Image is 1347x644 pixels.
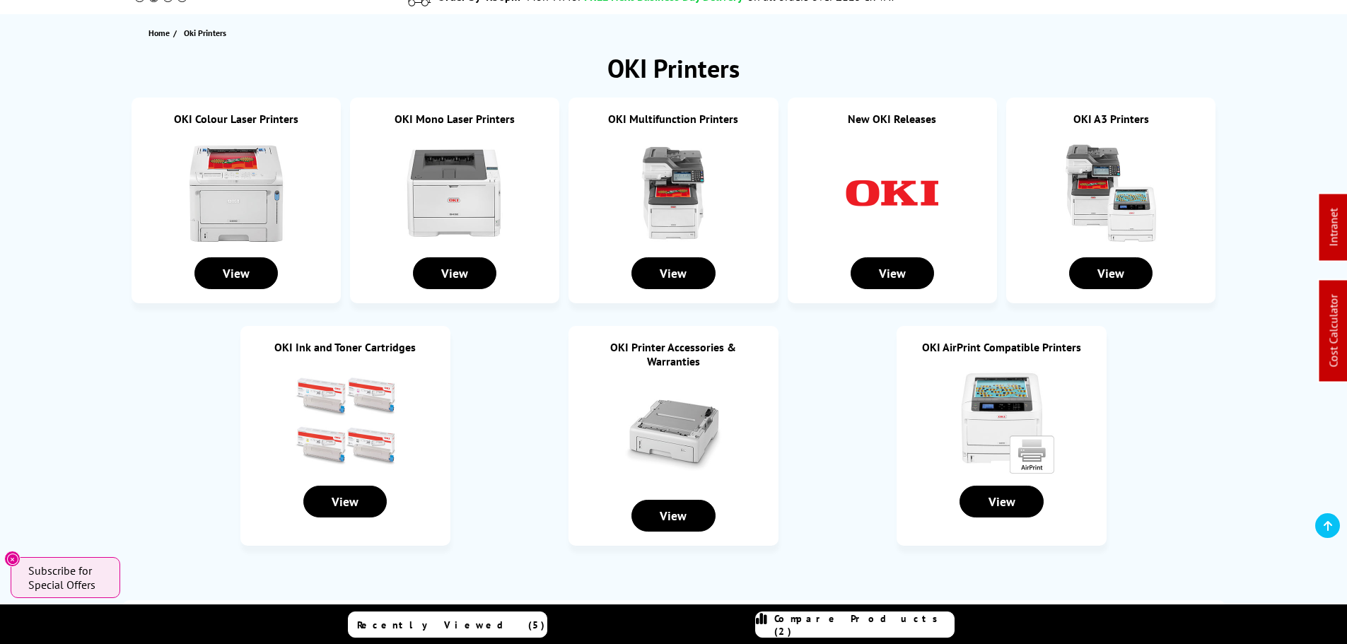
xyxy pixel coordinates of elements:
[1058,140,1164,246] img: OKI A3 Printers
[4,551,21,567] button: Close
[303,495,387,509] a: View
[839,140,945,246] img: New OKI Releases
[631,500,715,532] div: View
[851,267,934,281] a: View
[960,486,1043,517] div: View
[620,382,726,488] img: OKI Printer Accessories & Warranties
[631,509,715,523] a: View
[184,28,226,38] span: Oki Printers
[631,257,715,289] div: View
[922,340,1081,354] a: OKI AirPrint Compatible Printers
[1326,295,1341,368] a: Cost Calculator
[1069,257,1153,289] div: View
[608,112,738,126] a: OKI Multifunction Printers
[851,257,934,289] div: View
[183,140,289,246] img: OKI Colour Laser Printers
[413,267,496,281] a: View
[1073,112,1149,126] a: OKI A3 Printers
[620,140,726,246] img: OKI Multifunction Printers
[303,486,387,517] div: View
[357,619,545,631] span: Recently Viewed (5)
[274,340,416,354] a: OKI Ink and Toner Cartridges
[148,25,173,40] a: Home
[755,611,955,638] a: Compare Products (2)
[194,257,278,289] div: View
[1069,267,1153,281] a: View
[402,140,508,246] img: OKI Mono Laser Printers
[610,340,736,368] a: OKI Printer Accessories & Warranties
[949,368,1055,474] img: OKI AirPrint Compatible Printers
[194,267,278,281] a: View
[774,612,954,638] span: Compare Products (2)
[631,267,715,281] a: View
[848,112,936,126] a: New OKI Releases
[122,52,1225,85] h1: OKI Printers
[174,112,298,126] a: OKI Colour Laser Printers
[395,112,515,126] a: OKI Mono Laser Printers
[960,495,1043,509] a: View
[413,257,496,289] div: View
[348,611,547,638] a: Recently Viewed (5)
[1326,209,1341,247] a: Intranet
[28,563,106,592] span: Subscribe for Special Offers
[292,368,398,474] img: OKI Ink and Toner Cartridges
